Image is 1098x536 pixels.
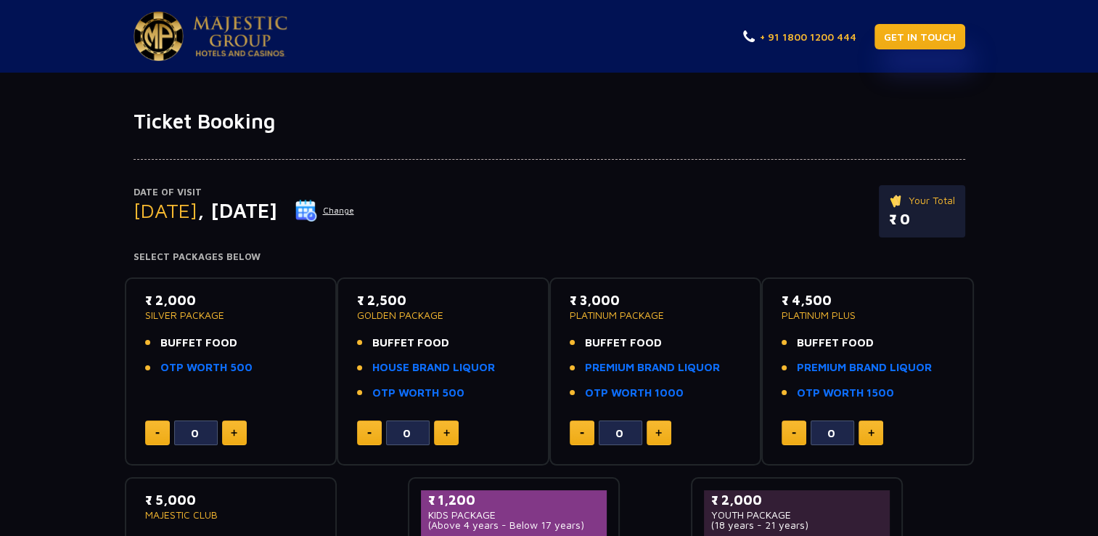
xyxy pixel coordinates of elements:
[428,490,600,510] p: ₹ 1,200
[792,432,796,434] img: minus
[197,198,277,222] span: , [DATE]
[570,291,742,310] p: ₹ 3,000
[193,16,287,57] img: Majestic Pride
[428,520,600,530] p: (Above 4 years - Below 17 years)
[797,360,932,376] a: PREMIUM BRAND LIQUOR
[797,335,874,352] span: BUFFET FOOD
[711,520,883,530] p: (18 years - 21 years)
[231,429,237,436] img: plus
[782,291,954,310] p: ₹ 4,500
[372,385,464,402] a: OTP WORTH 500
[868,429,874,436] img: plus
[357,310,529,320] p: GOLDEN PACKAGE
[372,360,495,376] a: HOUSE BRAND LIQUOR
[134,251,965,263] h4: Select Packages Below
[357,291,529,310] p: ₹ 2,500
[585,360,720,376] a: PREMIUM BRAND LIQUOR
[145,291,317,310] p: ₹ 2,000
[655,429,662,436] img: plus
[134,198,197,222] span: [DATE]
[134,109,965,134] h1: Ticket Booking
[585,385,684,402] a: OTP WORTH 1000
[145,310,317,320] p: SILVER PACKAGE
[874,24,965,49] a: GET IN TOUCH
[295,199,355,222] button: Change
[570,310,742,320] p: PLATINUM PACKAGE
[585,335,662,352] span: BUFFET FOOD
[372,335,449,352] span: BUFFET FOOD
[160,335,237,352] span: BUFFET FOOD
[443,429,450,436] img: plus
[889,208,955,230] p: ₹ 0
[580,432,584,434] img: minus
[367,432,372,434] img: minus
[711,490,883,510] p: ₹ 2,000
[428,510,600,520] p: KIDS PACKAGE
[889,192,904,208] img: ticket
[134,185,355,200] p: Date of Visit
[782,310,954,320] p: PLATINUM PLUS
[134,12,184,61] img: Majestic Pride
[711,510,883,520] p: YOUTH PACKAGE
[145,490,317,510] p: ₹ 5,000
[743,29,856,44] a: + 91 1800 1200 444
[889,192,955,208] p: Your Total
[797,385,894,402] a: OTP WORTH 1500
[160,360,253,376] a: OTP WORTH 500
[155,432,160,434] img: minus
[145,510,317,520] p: MAJESTIC CLUB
